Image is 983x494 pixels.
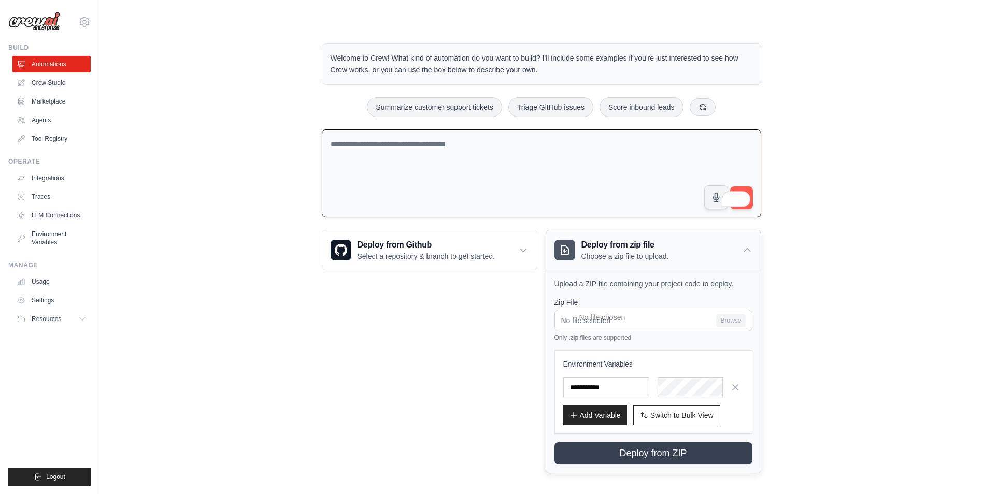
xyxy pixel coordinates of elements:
img: Logo [8,12,60,32]
a: Traces [12,188,91,205]
a: Usage [12,273,91,290]
a: Environment Variables [12,226,91,251]
button: Deploy from ZIP [554,442,752,464]
label: Zip File [554,297,752,308]
iframe: Chat Widget [931,444,983,494]
a: Automations [12,56,91,72]
textarea: To enrich screen reader interactions, please activate Accessibility in Grammarly extension settings [322,129,761,218]
span: Switch to Bulk View [650,410,714,420]
button: Summarize customer support tickets [367,97,502,117]
p: Upload a ZIP file containing your project code to deploy. [554,279,752,289]
a: LLM Connections [12,207,91,224]
a: Agents [12,112,91,128]
button: Triage GitHub issues [508,97,593,117]
div: Build [8,43,91,52]
p: Only .zip files are supported [554,333,752,342]
input: No file selected Browse [554,310,752,331]
h3: Environment Variables [563,359,744,369]
p: Welcome to Crew! What kind of automation do you want to build? I'll include some examples if you'... [331,52,752,76]
a: Tool Registry [12,130,91,147]
a: Integrations [12,170,91,186]
button: Logout [8,468,91,486]
p: Choose a zip file to upload. [581,251,669,261]
div: Operate [8,157,91,166]
button: Resources [12,311,91,327]
span: Resources [32,315,61,323]
div: Manage [8,261,91,269]
a: Crew Studio [12,75,91,91]
button: Score inbound leads [600,97,683,117]
p: Select a repository & branch to get started. [358,251,495,261]
a: Marketplace [12,93,91,110]
span: Logout [46,473,65,481]
button: Add Variable [563,405,627,425]
a: Settings [12,292,91,309]
button: Switch to Bulk View [633,405,720,425]
h3: Deploy from zip file [581,239,669,251]
h3: Deploy from Github [358,239,495,251]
